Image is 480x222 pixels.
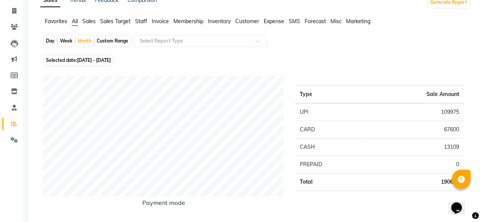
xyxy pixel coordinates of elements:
[44,36,57,46] div: Day
[448,192,472,214] iframe: chat widget
[289,18,300,25] span: SMS
[330,18,342,25] span: Misc
[135,18,147,25] span: Staff
[368,86,464,104] th: Sale Amount
[295,139,368,156] td: CASH
[295,103,368,121] td: UPI
[76,36,93,46] div: Month
[368,121,464,139] td: 67600
[43,199,284,209] h6: Payment mode
[95,36,130,46] div: Custom Range
[45,18,67,25] span: Favorites
[58,36,74,46] div: Week
[346,18,370,25] span: Marketing
[295,173,368,191] td: Total
[295,121,368,139] td: CARD
[44,55,113,65] span: Selected date:
[152,18,169,25] span: Invoice
[72,18,78,25] span: All
[368,173,464,191] td: 190684
[305,18,326,25] span: Forecast
[368,139,464,156] td: 13109
[235,18,259,25] span: Customer
[173,18,203,25] span: Membership
[295,86,368,104] th: Type
[100,18,131,25] span: Sales Target
[368,103,464,121] td: 109975
[82,18,96,25] span: Sales
[264,18,284,25] span: Expense
[368,156,464,173] td: 0
[208,18,231,25] span: Inventory
[77,57,111,63] span: [DATE] - [DATE]
[295,156,368,173] td: PREPAID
